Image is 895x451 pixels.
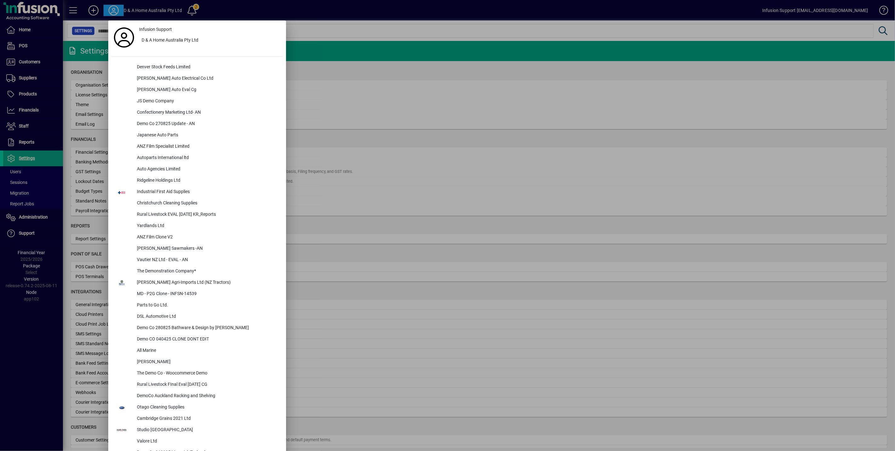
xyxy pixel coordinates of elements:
[132,323,283,334] div: Demo Co 280825 Bathware & Design by [PERSON_NAME]
[132,300,283,311] div: Parts to Go Ltd.
[132,118,283,130] div: Demo Co 270825 Update - AN
[132,209,283,220] div: Rural Livestock EVAL [DATE] KR_Reports
[132,368,283,379] div: The Demo Co - Woocommerce Demo
[111,379,283,391] button: Rural Livestock FInal Eval [DATE] CG
[132,345,283,357] div: All Marine
[132,73,283,84] div: [PERSON_NAME] Auto Electrical Co Ltd
[111,300,283,311] button: Parts to Go Ltd.
[111,413,283,425] button: Cambridge Grains 2021 Ltd
[111,368,283,379] button: The Demo Co - Woocommerce Demo
[132,152,283,164] div: Autoparts International ltd
[111,130,283,141] button: Japanese Auto Parts
[139,26,172,33] span: Infusion Support
[111,32,137,43] a: Profile
[111,164,283,175] button: Auto Agencies Limited
[111,425,283,436] button: Studio [GEOGRAPHIC_DATA]
[132,425,283,436] div: Studio [GEOGRAPHIC_DATA]
[111,220,283,232] button: Yardlands Ltd
[111,391,283,402] button: DemoCo Auckland Racking and Shelving
[111,152,283,164] button: Autoparts International ltd
[132,107,283,118] div: Confectionery Marketing Ltd- AN
[111,186,283,198] button: Industrial First Aid Supplies
[111,198,283,209] button: Christchurch Cleaning Supplies
[111,209,283,220] button: Rural Livestock EVAL [DATE] KR_Reports
[132,277,283,288] div: [PERSON_NAME] Agri-Imports Ltd (NZ Tractors)
[111,254,283,266] button: Vautier NZ Ltd - EVAL - AN
[132,141,283,152] div: ANZ Film Specialist Limited
[111,73,283,84] button: [PERSON_NAME] Auto Electrical Co Ltd
[132,96,283,107] div: JS Demo Company
[111,243,283,254] button: [PERSON_NAME] Sawmakers -AN
[111,96,283,107] button: JS Demo Company
[132,232,283,243] div: ANZ Film Clone V2
[111,345,283,357] button: All Marine
[111,277,283,288] button: [PERSON_NAME] Agri-Imports Ltd (NZ Tractors)
[111,84,283,96] button: [PERSON_NAME] Auto Eval Cg
[132,164,283,175] div: Auto Agencies Limited
[111,357,283,368] button: [PERSON_NAME]
[132,334,283,345] div: Demo CO 040425 CLONE DONT EDIT
[137,35,283,46] button: D & A Home Australia Pty Ltd
[132,220,283,232] div: Yardlands Ltd
[132,130,283,141] div: Japanese Auto Parts
[132,391,283,402] div: DemoCo Auckland Racking and Shelving
[137,24,283,35] a: Infusion Support
[111,311,283,323] button: DSL Automotive Ltd
[111,141,283,152] button: ANZ Film Specialist Limited
[132,266,283,277] div: The Demonstration Company*
[132,254,283,266] div: Vautier NZ Ltd - EVAL - AN
[111,232,283,243] button: ANZ Film Clone V2
[132,288,283,300] div: MD - P2G Clone - INFSN-14539
[132,379,283,391] div: Rural Livestock FInal Eval [DATE] CG
[111,288,283,300] button: MD - P2G Clone - INFSN-14539
[132,402,283,413] div: Otago Cleaning Supplies
[132,175,283,186] div: Ridgeline Holdings Ltd
[111,107,283,118] button: Confectionery Marketing Ltd- AN
[111,334,283,345] button: Demo CO 040425 CLONE DONT EDIT
[111,266,283,277] button: The Demonstration Company*
[111,118,283,130] button: Demo Co 270825 Update - AN
[132,243,283,254] div: [PERSON_NAME] Sawmakers -AN
[111,323,283,334] button: Demo Co 280825 Bathware & Design by [PERSON_NAME]
[132,198,283,209] div: Christchurch Cleaning Supplies
[132,84,283,96] div: [PERSON_NAME] Auto Eval Cg
[132,357,283,368] div: [PERSON_NAME]
[132,311,283,323] div: DSL Automotive Ltd
[132,413,283,425] div: Cambridge Grains 2021 Ltd
[132,436,283,447] div: Valore Ltd
[132,62,283,73] div: Denver Stock Feeds Limited
[111,436,283,447] button: Valore Ltd
[132,186,283,198] div: Industrial First Aid Supplies
[111,62,283,73] button: Denver Stock Feeds Limited
[111,402,283,413] button: Otago Cleaning Supplies
[111,175,283,186] button: Ridgeline Holdings Ltd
